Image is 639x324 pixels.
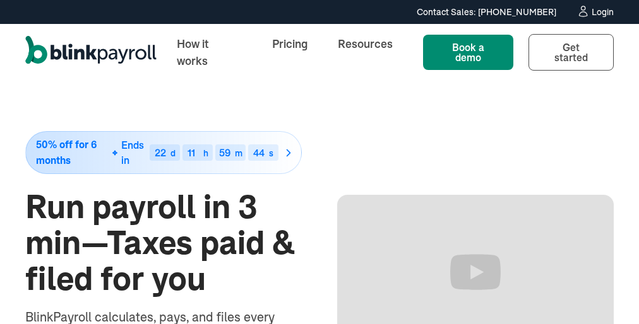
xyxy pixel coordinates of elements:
div: h [203,149,208,158]
div: d [170,149,176,158]
a: How it works [167,30,252,74]
div: Login [592,8,614,16]
a: home [25,36,157,69]
a: Get started [529,34,614,71]
div: s [269,149,273,158]
a: Resources [328,30,403,74]
a: 50% off for 6 monthsEnds in22d11h59m44s [25,131,302,174]
span: 22 [155,146,166,159]
span: Ends in [121,139,144,166]
a: Book a demo [423,35,513,70]
span: 59 [219,146,230,159]
h1: Run payroll in 3 min—Taxes paid & filed for you [25,189,302,298]
span: 44 [253,146,265,159]
span: Book a demo [452,41,484,64]
div: Contact Sales: [PHONE_NUMBER] [417,6,556,19]
span: Get started [554,41,588,64]
span: 11 [188,146,195,159]
a: Pricing [262,30,318,74]
a: Login [576,5,614,19]
span: 50% off for 6 months [36,139,97,166]
div: m [235,149,242,158]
